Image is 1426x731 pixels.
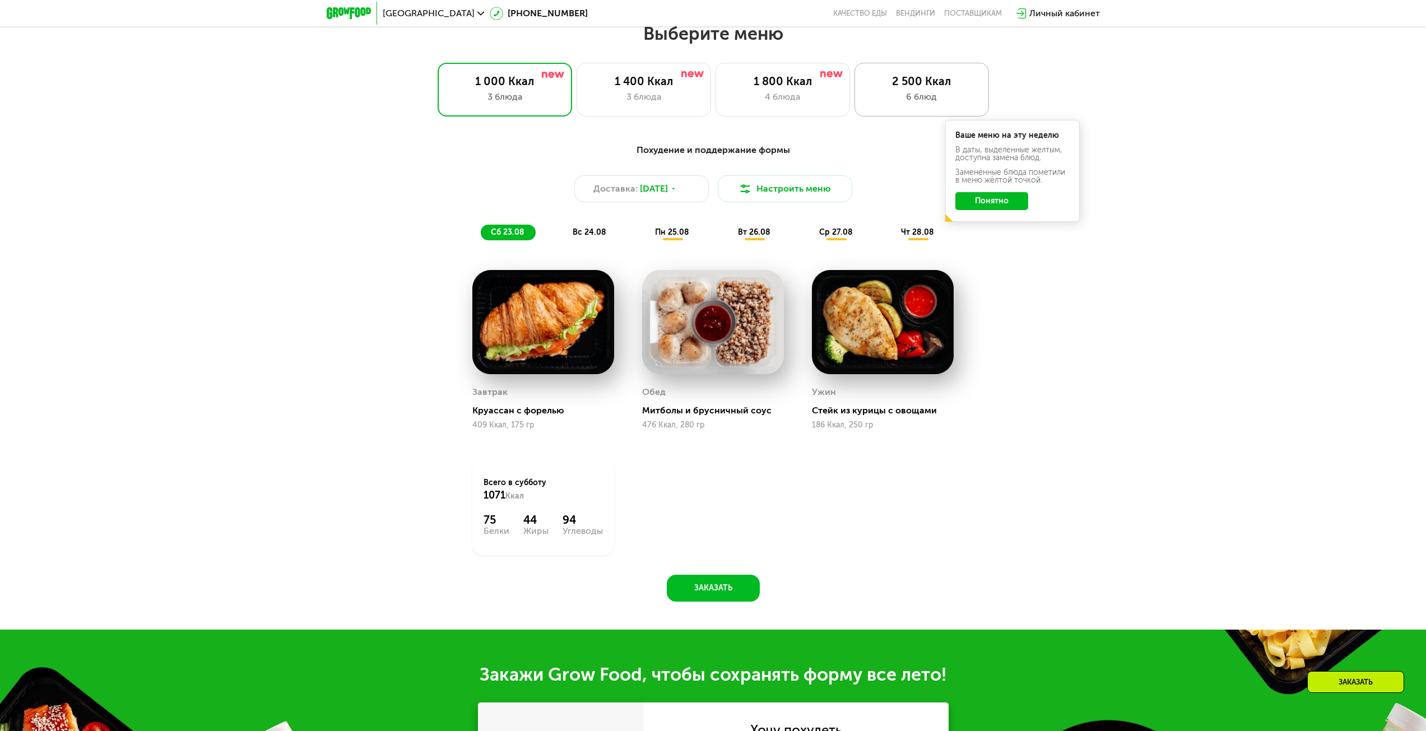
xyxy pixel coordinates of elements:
h2: Выберите меню [36,22,1390,45]
span: ср 27.08 [819,227,853,237]
span: [DATE] [640,182,668,195]
div: поставщикам [944,9,1002,18]
div: Обед [642,384,666,401]
div: Ужин [812,384,836,401]
a: [PHONE_NUMBER] [490,7,588,20]
div: 2 500 Ккал [866,75,977,88]
div: Заказать [1307,671,1404,693]
div: Митболы и брусничный соус [642,405,793,416]
div: 3 блюда [449,90,560,104]
div: 1 400 Ккал [588,75,699,88]
button: Настроить меню [718,175,852,202]
span: [GEOGRAPHIC_DATA] [383,9,475,18]
button: Заказать [667,575,760,602]
div: 476 Ккал, 280 гр [642,421,784,430]
div: 409 Ккал, 175 гр [472,421,614,430]
span: пн 25.08 [655,227,689,237]
div: 94 [563,513,603,527]
div: Личный кабинет [1029,7,1100,20]
div: 6 блюд [866,90,977,104]
span: Доставка: [593,182,638,195]
div: Углеводы [563,527,603,536]
span: чт 28.08 [901,227,934,237]
button: Понятно [955,192,1028,210]
a: Вендинги [896,9,935,18]
div: 1 800 Ккал [727,75,838,88]
div: Белки [484,527,509,536]
div: Всего в субботу [484,477,603,502]
div: 75 [484,513,509,527]
div: Заменённые блюда пометили в меню жёлтой точкой. [955,169,1070,184]
div: 186 Ккал, 250 гр [812,421,954,430]
span: вт 26.08 [738,227,770,237]
div: 4 блюда [727,90,838,104]
div: Круассан с форелью [472,405,623,416]
span: сб 23.08 [491,227,524,237]
div: 1 000 Ккал [449,75,560,88]
div: Ваше меню на эту неделю [955,132,1070,139]
div: Жиры [523,527,549,536]
div: Завтрак [472,384,508,401]
span: Ккал [505,491,524,501]
a: Качество еды [833,9,887,18]
div: Стейк из курицы с овощами [812,405,963,416]
div: В даты, выделенные желтым, доступна замена блюд. [955,146,1070,162]
span: 1071 [484,489,505,501]
div: Похудение и поддержание формы [382,143,1045,157]
div: 3 блюда [588,90,699,104]
div: 44 [523,513,549,527]
span: вс 24.08 [573,227,606,237]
